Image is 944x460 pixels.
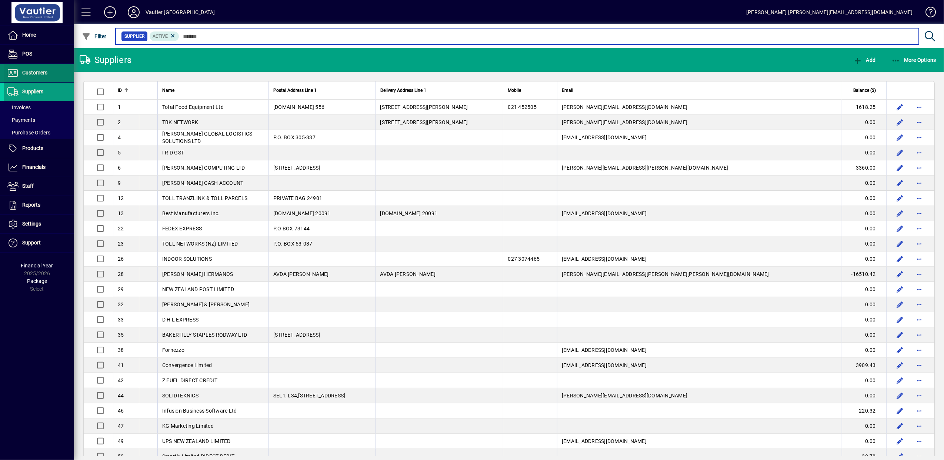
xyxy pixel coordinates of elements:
[508,86,521,94] span: Mobile
[118,347,124,353] span: 38
[894,131,906,143] button: Edit
[273,86,317,94] span: Postal Address Line 1
[894,177,906,189] button: Edit
[162,347,184,353] span: Fornezzo
[118,453,124,459] span: 50
[913,405,925,417] button: More options
[118,210,124,216] span: 13
[118,86,134,94] div: ID
[162,317,199,323] span: D H L EXPRESS
[273,271,329,277] span: AVDA [PERSON_NAME]
[913,116,925,128] button: More options
[162,180,244,186] span: [PERSON_NAME] CASH ACCOUNT
[118,134,121,140] span: 4
[894,192,906,204] button: Edit
[913,207,925,219] button: More options
[842,145,886,160] td: 0.00
[913,359,925,371] button: More options
[146,6,215,18] div: Vautier [GEOGRAPHIC_DATA]
[118,438,124,444] span: 49
[118,119,121,125] span: 2
[162,362,212,368] span: Convergence Limited
[80,54,131,66] div: Suppliers
[273,134,316,140] span: P.O. BOX 305-337
[4,158,74,177] a: Financials
[894,314,906,326] button: Edit
[380,119,468,125] span: [STREET_ADDRESS][PERSON_NAME]
[22,70,47,76] span: Customers
[842,130,886,145] td: 0.00
[894,359,906,371] button: Edit
[913,131,925,143] button: More options
[162,150,184,156] span: I R D GST
[7,104,31,110] span: Invoices
[746,6,913,18] div: [PERSON_NAME] [PERSON_NAME][EMAIL_ADDRESS][DOMAIN_NAME]
[562,165,728,171] span: [PERSON_NAME][EMAIL_ADDRESS][PERSON_NAME][DOMAIN_NAME]
[162,271,233,277] span: [PERSON_NAME] HERMANOS
[4,177,74,196] a: Staff
[842,327,886,343] td: 0.00
[842,251,886,267] td: 0.00
[562,271,769,277] span: [PERSON_NAME][EMAIL_ADDRESS][PERSON_NAME][PERSON_NAME][DOMAIN_NAME]
[894,283,906,295] button: Edit
[118,104,121,110] span: 1
[22,32,36,38] span: Home
[842,434,886,449] td: 0.00
[118,226,124,231] span: 22
[842,100,886,115] td: 1618.25
[913,344,925,356] button: More options
[118,241,124,247] span: 23
[894,405,906,417] button: Edit
[118,271,124,277] span: 28
[842,206,886,221] td: 0.00
[853,57,875,63] span: Add
[894,116,906,128] button: Edit
[842,191,886,206] td: 0.00
[913,374,925,386] button: More options
[162,226,202,231] span: FEDEX EXPRESS
[842,373,886,388] td: 0.00
[913,147,925,159] button: More options
[162,453,234,459] span: Smartly Limited DIRECT DEBIT
[380,86,426,94] span: Delivery Address Line 1
[21,263,53,269] span: Financial Year
[847,86,883,94] div: Balance ($)
[162,210,220,216] span: Best Manufacturers Inc.
[118,393,124,399] span: 44
[273,195,322,201] span: PRIVATE BAG 24901
[4,101,74,114] a: Invoices
[273,393,346,399] span: SEL1, L34,[STREET_ADDRESS]
[894,253,906,265] button: Edit
[162,165,245,171] span: [PERSON_NAME] COMPUTING LTD
[913,223,925,234] button: More options
[118,256,124,262] span: 26
[27,278,47,284] span: Package
[842,312,886,327] td: 0.00
[162,195,247,201] span: TOLL TRANZLINK & TOLL PARCELS
[913,390,925,401] button: More options
[162,423,214,429] span: KG Marketing Limited
[118,86,122,94] span: ID
[4,114,74,126] a: Payments
[22,164,46,170] span: Financials
[894,390,906,401] button: Edit
[118,362,124,368] span: 41
[82,33,107,39] span: Filter
[98,6,122,19] button: Add
[562,438,647,444] span: [EMAIL_ADDRESS][DOMAIN_NAME]
[118,301,124,307] span: 32
[562,393,687,399] span: [PERSON_NAME][EMAIL_ADDRESS][DOMAIN_NAME]
[4,26,74,44] a: Home
[842,236,886,251] td: 0.00
[162,377,217,383] span: Z FUEL DIRECT CREDIT
[22,89,43,94] span: Suppliers
[273,226,310,231] span: P.O BOX 73144
[913,420,925,432] button: More options
[22,202,40,208] span: Reports
[894,147,906,159] button: Edit
[380,271,436,277] span: AVDA [PERSON_NAME]
[162,438,231,444] span: UPS NEW ZEALAND LIMITED
[894,162,906,174] button: Edit
[162,408,237,414] span: Infusion Business Software Ltd
[562,86,837,94] div: Email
